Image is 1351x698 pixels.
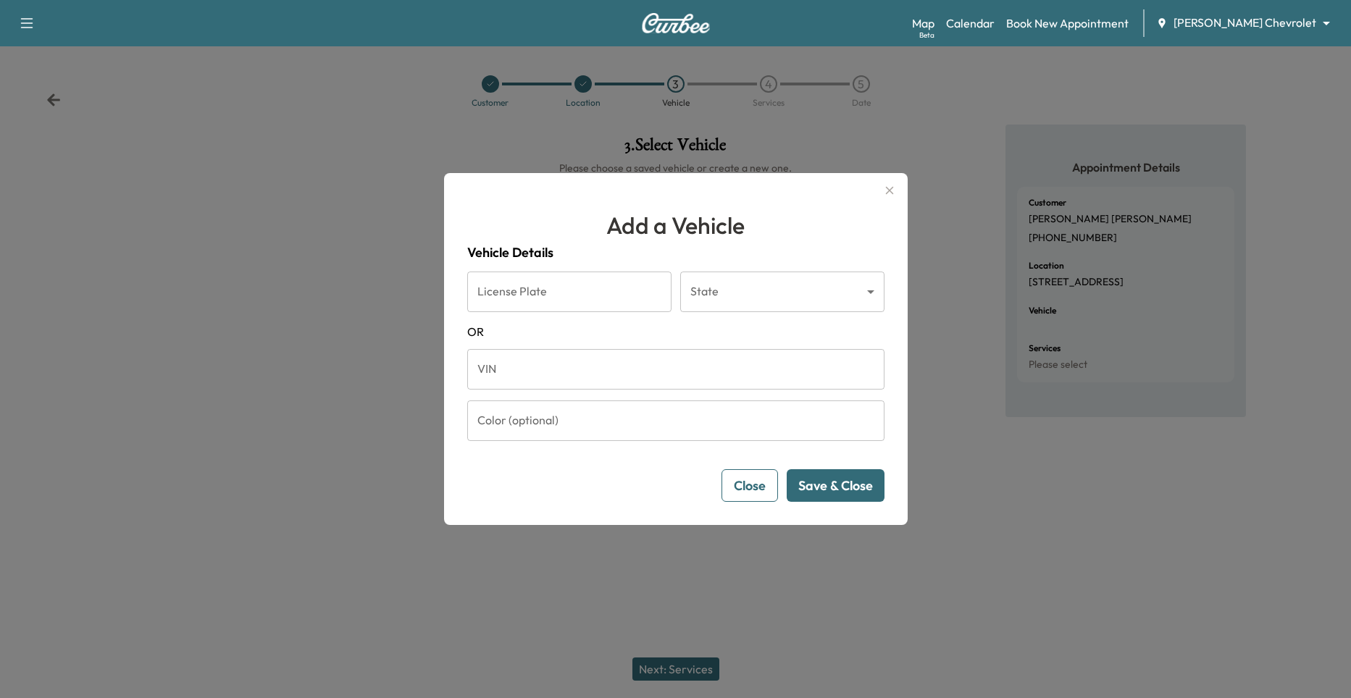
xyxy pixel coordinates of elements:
div: Beta [919,30,934,41]
a: Calendar [946,14,995,32]
span: [PERSON_NAME] Chevrolet [1174,14,1316,31]
span: OR [467,323,884,340]
a: MapBeta [912,14,934,32]
a: Book New Appointment [1006,14,1129,32]
h4: Vehicle Details [467,243,884,263]
img: Curbee Logo [641,13,711,33]
button: Save & Close [787,469,884,502]
button: Close [721,469,778,502]
h1: Add a Vehicle [467,208,884,243]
